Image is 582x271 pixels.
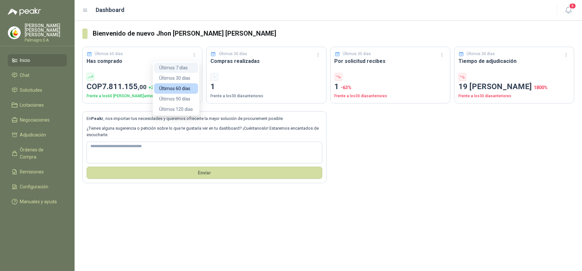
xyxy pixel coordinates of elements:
[335,81,446,93] p: 1
[467,51,495,57] p: Últimos 30 días
[8,54,67,66] a: Inicio
[20,101,44,109] span: Licitaciones
[335,57,446,65] h3: Por solicitud recibes
[20,72,30,79] span: Chat
[154,104,198,114] button: Últimos 120 días
[8,166,67,178] a: Remisiones
[20,87,42,94] span: Solicitudes
[154,73,198,83] button: Últimos 30 días
[25,38,67,42] p: Palmagro S.A
[154,94,198,104] button: Últimos 90 días
[20,146,61,160] span: Órdenes de Compra
[20,131,46,138] span: Adjudicación
[95,51,123,57] p: Últimos 60 días
[458,57,570,65] h3: Tiempo de adjudicación
[25,23,67,37] p: [PERSON_NAME] [PERSON_NAME] [PERSON_NAME]
[87,93,198,99] p: Frente a los 60 [PERSON_NAME] anteriores
[87,81,198,93] p: COP
[219,51,247,57] p: Últimos 30 días
[210,81,322,93] p: 1
[8,114,67,126] a: Negociaciones
[8,8,41,16] img: Logo peakr
[458,93,570,99] p: Frente a los 30 días anteriores
[8,69,67,81] a: Chat
[8,195,67,208] a: Manuales y ayuda
[8,144,67,163] a: Órdenes de Compra
[96,6,125,15] h1: Dashboard
[8,181,67,193] a: Configuración
[91,116,103,121] b: Peakr
[87,57,198,65] h3: Has comprado
[458,81,570,93] p: 19 [PERSON_NAME]
[93,29,574,39] h3: Bienvenido de nuevo Jhon [PERSON_NAME] [PERSON_NAME]
[154,63,198,73] button: Últimos 7 días
[148,85,165,90] span: + 3451 %
[563,5,574,16] button: 8
[102,82,147,91] span: 7.811.155
[534,85,548,90] span: 1800 %
[335,93,446,99] p: Frente a los 30 días anteriores
[20,168,44,175] span: Remisiones
[154,83,198,94] button: Últimos 60 días
[20,198,57,205] span: Manuales y ayuda
[20,57,30,64] span: Inicio
[138,83,147,91] span: ,00
[20,116,50,124] span: Negociaciones
[343,51,371,57] p: Últimos 30 días
[341,85,352,90] span: -63 %
[210,93,322,99] p: Frente a los 30 días anteriores
[8,129,67,141] a: Adjudicación
[210,73,218,81] div: -
[87,125,322,138] p: ¿Tienes alguna sugerencia o petición sobre lo que te gustaría ver en tu dashboard? ¡Cuéntanoslo! ...
[20,183,49,190] span: Configuración
[569,3,576,9] span: 8
[8,99,67,111] a: Licitaciones
[87,115,322,122] p: En , nos importan tus necesidades y queremos ofrecerte la mejor solución de procurement posible.
[210,57,322,65] h3: Compras realizadas
[8,84,67,96] a: Solicitudes
[8,27,20,39] img: Company Logo
[87,167,322,179] button: Envíar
